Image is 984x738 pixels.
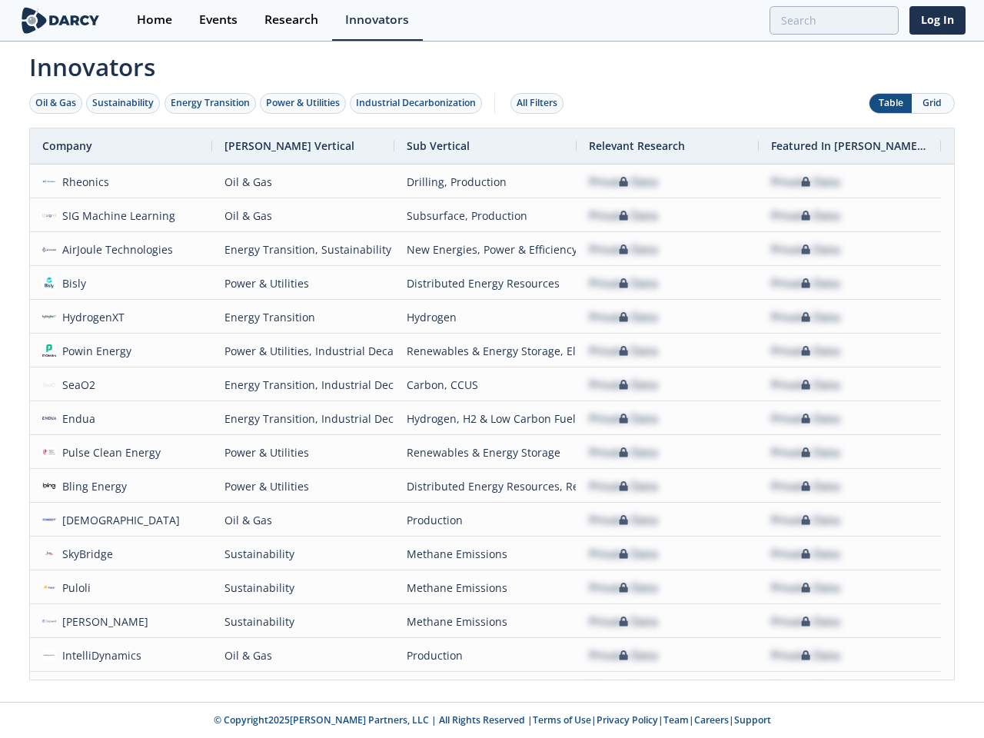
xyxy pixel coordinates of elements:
[56,436,161,469] div: Pulse Clean Energy
[407,605,564,638] div: Methane Emissions
[771,368,840,401] div: Private Data
[407,233,564,266] div: New Energies, Power & Efficiency
[22,713,962,727] p: © Copyright 2025 [PERSON_NAME] Partners, LLC | All Rights Reserved | | | | |
[224,233,382,266] div: Energy Transition, Sustainability
[589,233,658,266] div: Private Data
[517,96,557,110] div: All Filters
[771,673,840,706] div: Private Data
[589,301,658,334] div: Private Data
[56,571,91,604] div: Puloli
[771,199,840,232] div: Private Data
[42,344,56,357] img: 1617133434687-Group%202%402x.png
[734,713,771,726] a: Support
[350,93,482,114] button: Industrial Decarbonization
[407,402,564,435] div: Hydrogen, H2 & Low Carbon Fuels
[407,436,564,469] div: Renewables & Energy Storage
[224,537,382,570] div: Sustainability
[589,673,658,706] div: Private Data
[771,267,840,300] div: Private Data
[771,436,840,469] div: Private Data
[266,96,340,110] div: Power & Utilities
[42,175,56,188] img: 6be74745-e7f4-4809-9227-94d27c50fd57
[407,673,564,706] div: Asset Management & Digitization
[56,199,176,232] div: SIG Machine Learning
[407,470,564,503] div: Distributed Energy Resources, Renewables & Energy Storage
[510,93,563,114] button: All Filters
[771,537,840,570] div: Private Data
[407,504,564,537] div: Production
[589,402,658,435] div: Private Data
[56,537,114,570] div: SkyBridge
[771,165,840,198] div: Private Data
[35,96,76,110] div: Oil & Gas
[56,639,142,672] div: IntelliDynamics
[771,470,840,503] div: Private Data
[224,267,382,300] div: Power & Utilities
[771,233,840,266] div: Private Data
[56,605,149,638] div: [PERSON_NAME]
[533,713,591,726] a: Terms of Use
[224,673,382,706] div: Power & Utilities
[42,377,56,391] img: e5bee77d-ccbb-4db0-ac8b-b691e7d87c4e
[589,537,658,570] div: Private Data
[407,199,564,232] div: Subsurface, Production
[771,571,840,604] div: Private Data
[224,504,382,537] div: Oil & Gas
[56,233,174,266] div: AirJoule Technologies
[56,673,104,706] div: Submer
[589,605,658,638] div: Private Data
[663,713,689,726] a: Team
[18,43,966,85] span: Innovators
[86,93,160,114] button: Sustainability
[589,199,658,232] div: Private Data
[29,93,82,114] button: Oil & Gas
[771,301,840,334] div: Private Data
[199,14,238,26] div: Events
[869,94,912,113] button: Table
[912,94,954,113] button: Grid
[224,470,382,503] div: Power & Utilities
[589,334,658,367] div: Private Data
[56,165,110,198] div: Rheonics
[42,547,56,560] img: 621acaf9-556e-4419-85b5-70931944e7fa
[224,402,382,435] div: Energy Transition, Industrial Decarbonization
[42,580,56,594] img: 2e1f9119-5bf9-45a5-b77a-3ae5b69f3884
[56,402,96,435] div: Endua
[42,208,56,222] img: 01eacff9-2590-424a-bbcc-4c5387c69fda
[771,605,840,638] div: Private Data
[407,571,564,604] div: Methane Emissions
[771,504,840,537] div: Private Data
[264,14,318,26] div: Research
[589,165,658,198] div: Private Data
[165,93,256,114] button: Energy Transition
[224,368,382,401] div: Energy Transition, Industrial Decarbonization
[42,276,56,290] img: afbd1d62-d648-4161-a523-b7d1f4fa8ef0
[407,267,564,300] div: Distributed Energy Resources
[224,436,382,469] div: Power & Utilities
[770,6,899,35] input: Advanced Search
[407,165,564,198] div: Drilling, Production
[171,96,250,110] div: Energy Transition
[42,445,56,459] img: 374cc3f8-e316-4d0b-98ba-c6da42083bd5
[42,513,56,527] img: c29c0c01-625a-4755-b658-fa74ed2a6ef3
[224,199,382,232] div: Oil & Gas
[589,470,658,503] div: Private Data
[771,334,840,367] div: Private Data
[407,639,564,672] div: Production
[42,648,56,662] img: 1656454551448-intellidyn.jpg
[224,165,382,198] div: Oil & Gas
[224,138,354,153] span: [PERSON_NAME] Vertical
[589,639,658,672] div: Private Data
[18,7,102,34] img: logo-wide.svg
[260,93,346,114] button: Power & Utilities
[771,402,840,435] div: Private Data
[771,138,929,153] span: Featured In [PERSON_NAME] Live
[42,614,56,628] img: 084f9d90-6469-4d1d-98d0-3287179c4892
[56,334,132,367] div: Powin Energy
[42,242,56,256] img: 778cf4a7-a5ff-43f9-be77-0f2981bd192a
[224,334,382,367] div: Power & Utilities, Industrial Decarbonization
[597,713,658,726] a: Privacy Policy
[42,138,92,153] span: Company
[56,368,96,401] div: SeaO2
[694,713,729,726] a: Careers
